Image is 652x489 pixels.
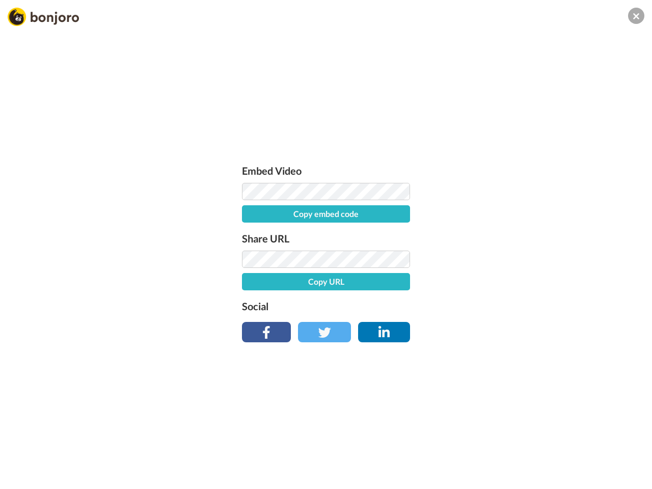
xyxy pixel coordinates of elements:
[242,230,410,247] label: Share URL
[242,205,410,223] button: Copy embed code
[242,273,410,290] button: Copy URL
[242,298,410,314] label: Social
[242,162,410,179] label: Embed Video
[8,8,79,26] img: Bonjoro Logo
